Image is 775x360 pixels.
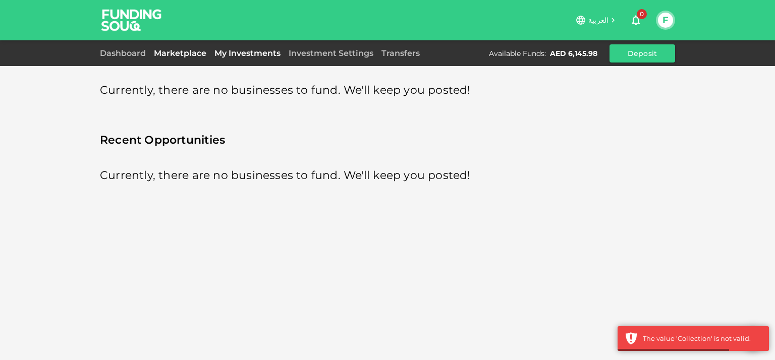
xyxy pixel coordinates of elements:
div: The value 'Collection' is not valid. [643,334,761,344]
span: Currently, there are no businesses to fund. We'll keep you posted! [100,81,471,100]
span: Currently, there are no businesses to fund. We'll keep you posted! [100,166,471,186]
div: Available Funds : [489,48,546,58]
span: العربية [588,16,608,25]
span: 0 [637,9,647,19]
a: Transfers [377,48,424,58]
button: F [658,13,673,28]
a: My Investments [210,48,285,58]
a: Marketplace [150,48,210,58]
div: AED 6,145.98 [550,48,597,58]
a: Investment Settings [285,48,377,58]
a: Dashboard [100,48,150,58]
span: Recent Opportunities [100,131,675,150]
button: 0 [626,10,646,30]
button: Deposit [610,44,675,63]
